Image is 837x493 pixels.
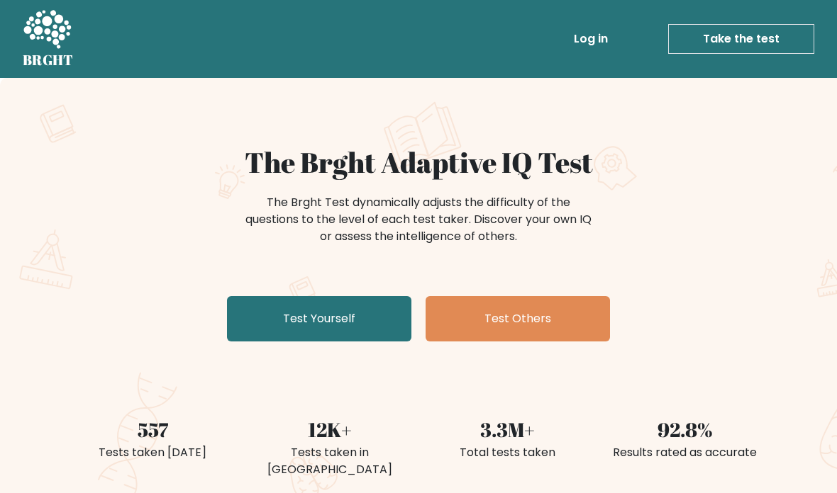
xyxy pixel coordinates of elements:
div: 557 [72,415,233,445]
div: Tests taken in [GEOGRAPHIC_DATA] [250,444,410,478]
a: Take the test [668,24,814,54]
div: 92.8% [604,415,765,445]
div: 12K+ [250,415,410,445]
div: 3.3M+ [427,415,587,445]
a: Test Yourself [227,296,411,341]
div: Results rated as accurate [604,444,765,461]
a: BRGHT [23,6,74,72]
a: Log in [568,25,614,53]
a: Test Others [426,296,610,341]
div: Tests taken [DATE] [72,444,233,461]
h1: The Brght Adaptive IQ Test [72,146,765,180]
div: The Brght Test dynamically adjusts the difficulty of the questions to the level of each test take... [241,194,596,245]
div: Total tests taken [427,444,587,461]
h5: BRGHT [23,52,74,69]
